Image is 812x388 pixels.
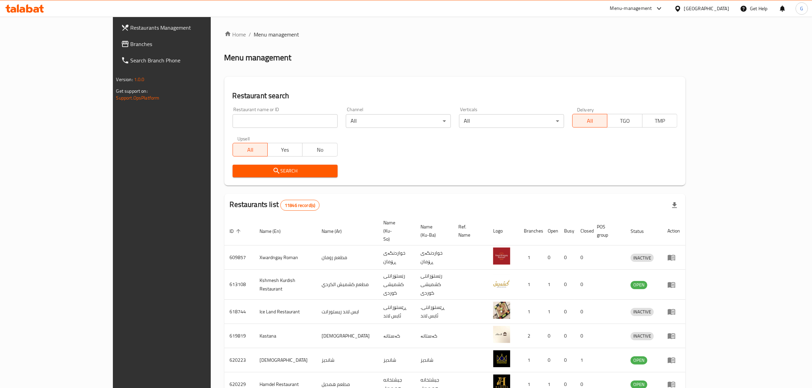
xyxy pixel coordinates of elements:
[233,165,338,177] button: Search
[493,248,510,265] img: Xwardngay Roman
[542,300,559,324] td: 1
[420,223,445,239] span: Name (Ku-Ba)
[575,300,591,324] td: 0
[645,116,675,126] span: TMP
[316,270,378,300] td: مطعم كشميش الكردي
[610,116,639,126] span: TGO
[577,107,594,112] label: Delivery
[254,348,316,372] td: [DEMOGRAPHIC_DATA]
[459,114,564,128] div: All
[607,114,642,128] button: TGO
[322,227,351,235] span: Name (Ar)
[116,87,148,95] span: Get support on:
[267,143,302,156] button: Yes
[378,324,415,348] td: کەستانە
[631,332,654,340] span: INACTIVE
[559,300,575,324] td: 0
[518,348,542,372] td: 1
[346,114,451,128] div: All
[249,30,251,39] li: /
[631,227,653,235] span: Status
[459,223,479,239] span: Ref. Name
[667,253,680,262] div: Menu
[631,281,647,289] span: OPEN
[575,217,591,245] th: Closed
[415,300,453,324] td: .ڕێستۆرانتی ئایس لاند
[116,93,160,102] a: Support.OpsPlatform
[667,281,680,289] div: Menu
[305,145,335,155] span: No
[254,300,316,324] td: Ice Land Restaurant
[378,348,415,372] td: شانديز
[116,36,249,52] a: Branches
[230,199,320,211] h2: Restaurants list
[642,114,677,128] button: TMP
[575,116,605,126] span: All
[542,217,559,245] th: Open
[131,24,243,32] span: Restaurants Management
[131,40,243,48] span: Branches
[666,197,683,213] div: Export file
[559,348,575,372] td: 0
[233,114,338,128] input: Search for restaurant name or ID..
[667,356,680,364] div: Menu
[260,227,290,235] span: Name (En)
[542,348,559,372] td: 0
[518,245,542,270] td: 1
[493,326,510,343] img: Kastana
[631,308,654,316] span: INACTIVE
[233,143,268,156] button: All
[238,167,332,175] span: Search
[667,332,680,340] div: Menu
[281,202,319,209] span: 11846 record(s)
[542,270,559,300] td: 1
[316,348,378,372] td: شانديز
[559,245,575,270] td: 0
[224,30,685,39] nav: breadcrumb
[662,217,685,245] th: Action
[316,300,378,324] td: ايس لاند ريستورانت
[237,136,250,141] label: Upsell
[610,4,652,13] div: Menu-management
[415,324,453,348] td: کەستانە
[597,223,617,239] span: POS group
[116,19,249,36] a: Restaurants Management
[518,217,542,245] th: Branches
[230,227,243,235] span: ID
[631,356,647,364] div: OPEN
[236,145,265,155] span: All
[667,308,680,316] div: Menu
[684,5,729,12] div: [GEOGRAPHIC_DATA]
[559,324,575,348] td: 0
[378,300,415,324] td: ڕێستۆرانتی ئایس لاند
[542,324,559,348] td: 0
[254,324,316,348] td: Kastana
[302,143,337,156] button: No
[631,254,654,262] span: INACTIVE
[559,217,575,245] th: Busy
[116,75,133,84] span: Version:
[415,348,453,372] td: شانديز
[378,270,415,300] td: رێستۆرانتی کشمیشى كوردى
[488,217,518,245] th: Logo
[518,324,542,348] td: 2
[575,270,591,300] td: 0
[233,91,677,101] h2: Restaurant search
[378,245,415,270] td: خواردنگەی ڕۆمان
[415,270,453,300] td: رێستۆرانتی کشمیشى كوردى
[572,114,607,128] button: All
[800,5,803,12] span: G
[542,245,559,270] td: 0
[254,245,316,270] td: Xwardngay Roman
[316,245,378,270] td: مطعم رومان
[415,245,453,270] td: خواردنگەی ڕۆمان
[559,270,575,300] td: 0
[116,52,249,69] a: Search Branch Phone
[131,56,243,64] span: Search Branch Phone
[224,52,292,63] h2: Menu management
[575,324,591,348] td: 0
